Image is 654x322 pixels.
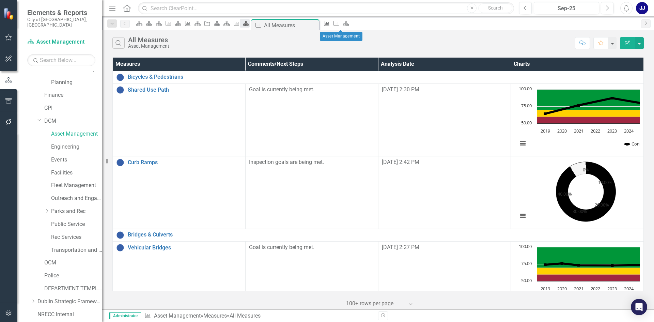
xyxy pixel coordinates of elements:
[116,158,124,167] img: No Information
[51,79,102,87] a: Planning
[44,285,102,293] a: DEPARTMENT TEMPLATE
[249,86,375,94] p: Goal is currently being met.
[51,246,102,254] a: Transportation and Mobility
[536,4,597,13] div: Sep-25
[611,97,614,99] path: 2023, 87. Condition.
[519,243,532,249] text: 100.00
[44,272,102,280] a: Police
[320,32,362,41] div: Asset Management
[27,54,95,66] input: Search Below...
[556,162,616,221] path: 50. Inspections.
[631,299,647,315] div: Open Intercom Messenger
[583,167,589,173] text: 0%
[128,159,242,166] a: Curb Ramps
[541,128,550,134] text: 2019
[514,244,640,312] div: Chart. Highcharts interactive chart.
[573,208,587,214] text: 30.00%
[51,208,102,215] a: Parks and Rec
[51,233,102,241] a: Rec Services
[138,2,514,14] input: Search ClearPoint...
[116,86,124,94] img: No Information
[607,128,617,134] text: 2023
[113,229,644,241] td: Double-Click to Edit Right Click for Context Menu
[37,298,102,306] a: Dublin Strategic Framework
[488,5,503,11] span: Search
[113,83,246,156] td: Double-Click to Edit Right Click for Context Menu
[44,91,102,99] a: Finance
[382,158,508,166] div: [DATE] 2:42 PM
[203,312,227,319] a: Measures
[116,244,124,252] img: No Information
[109,312,141,319] span: Administrator
[51,220,102,228] a: Public Service
[557,128,567,134] text: 2020
[249,158,375,166] p: Inspection goals are being met.
[264,21,317,30] div: All Measures
[558,191,572,197] text: 40.00%
[51,182,102,189] a: Fleet Management
[44,104,102,112] a: CPI
[3,7,16,20] img: ClearPoint Strategy
[382,244,508,251] div: [DATE] 2:27 PM
[51,169,102,177] a: Facilities
[514,158,640,227] div: Chart. Highcharts interactive chart.
[116,73,124,81] img: No Information
[591,128,600,134] text: 2022
[607,286,617,292] text: 2023
[128,36,169,44] div: All Measures
[598,179,612,185] text: 10.00%
[574,128,583,134] text: 2021
[128,44,169,49] div: Asset Management
[544,263,547,266] path: 2019, 74. Condition.
[478,3,512,13] button: Search
[51,130,102,138] a: Asset Management
[154,312,201,319] a: Asset Management
[557,286,567,292] text: 2020
[521,120,532,126] text: 50.00
[625,141,651,147] button: Show Condition
[521,103,532,109] text: 75.00
[518,139,528,148] button: View chart menu, Chart
[51,143,102,151] a: Engineering
[128,245,242,251] a: Vehicular Bridges
[113,156,246,229] td: Double-Click to Edit Right Click for Context Menu
[541,286,550,292] text: 2019
[561,262,563,265] path: 2020, 76. Condition.
[514,86,640,154] div: Chart. Highcharts interactive chart.
[624,286,634,292] text: 2024
[577,104,580,107] path: 2021, 76.5. Condition.
[44,117,102,125] a: DCM
[51,195,102,202] a: Outreach and Engagement
[51,156,102,164] a: Events
[518,211,528,221] button: View chart menu, Chart
[27,17,95,28] small: City of [GEOGRAPHIC_DATA], [GEOGRAPHIC_DATA]
[37,311,102,319] a: NRECC Internal
[595,202,609,208] text: 20.00%
[128,231,640,239] a: Bridges & Culverts
[44,259,102,267] a: OCM
[382,86,508,94] div: [DATE] 2:30 PM
[27,38,95,46] a: Asset Management
[249,244,375,251] p: Goal is currently being met.
[611,264,614,267] path: 2023, 73. Condition.
[534,2,599,14] button: Sep-25
[577,264,580,266] path: 2021, 73.3. Condition.
[521,260,532,266] text: 75.00
[144,312,373,320] div: » »
[591,286,600,292] text: 2022
[521,277,532,283] text: 50.00
[116,231,124,239] img: No Information
[574,286,583,292] text: 2021
[245,83,378,156] td: Double-Click to Edit
[624,128,634,134] text: 2024
[128,73,640,81] a: Bicycles & Pedestrians
[230,312,261,319] div: All Measures
[519,86,532,92] text: 100.00
[636,2,648,14] button: JJ
[113,71,644,83] td: Double-Click to Edit Right Click for Context Menu
[27,9,95,17] span: Elements & Reports
[245,156,378,229] td: Double-Click to Edit
[544,112,547,115] path: 2019, 64.1. Condition.
[128,87,242,93] a: Shared Use Path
